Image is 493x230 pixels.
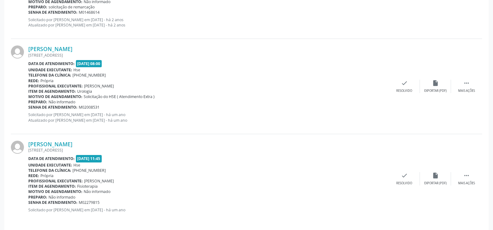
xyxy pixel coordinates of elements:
[458,89,475,93] div: Mais ações
[76,60,102,67] span: [DATE] 08:00
[28,173,39,178] b: Rede:
[84,94,155,99] span: Solicitação do HSE ( Atendimento Extra )
[28,83,83,89] b: Profissional executante:
[28,10,77,15] b: Senha de atendimento:
[76,155,102,162] span: [DATE] 11:45
[28,156,75,161] b: Data de atendimento:
[424,89,447,93] div: Exportar (PDF)
[458,181,475,185] div: Mais ações
[84,178,114,184] span: [PERSON_NAME]
[28,45,72,52] a: [PERSON_NAME]
[28,148,389,153] div: [STREET_ADDRESS]
[432,80,439,87] i: insert_drive_file
[79,105,100,110] span: M02008531
[396,181,412,185] div: Resolvido
[463,172,470,179] i: 
[11,141,24,154] img: img
[49,99,75,105] span: Não informado
[28,168,71,173] b: Telefone da clínica:
[401,172,408,179] i: check
[28,195,47,200] b: Preparo:
[463,80,470,87] i: 
[84,189,110,194] span: Não informado
[79,200,100,205] span: M02279815
[49,4,95,10] span: solicitação de remarcação
[49,195,75,200] span: Não informado
[28,67,72,73] b: Unidade executante:
[28,207,389,213] p: Solicitado por [PERSON_NAME] em [DATE] - há um ano
[396,89,412,93] div: Resolvido
[432,172,439,179] i: insert_drive_file
[11,45,24,59] img: img
[40,78,53,83] span: Própria
[28,200,77,205] b: Senha de atendimento:
[401,80,408,87] i: check
[28,112,389,123] p: Solicitado por [PERSON_NAME] em [DATE] - há um ano Atualizado por [PERSON_NAME] em [DATE] - há um...
[28,105,77,110] b: Senha de atendimento:
[28,99,47,105] b: Preparo:
[72,168,106,173] span: [PHONE_NUMBER]
[28,178,83,184] b: Profissional executante:
[28,141,72,148] a: [PERSON_NAME]
[28,17,389,28] p: Solicitado por [PERSON_NAME] em [DATE] - há 2 anos Atualizado por [PERSON_NAME] em [DATE] - há 2 ...
[73,67,80,73] span: Hse
[84,83,114,89] span: [PERSON_NAME]
[28,89,76,94] b: Item de agendamento:
[79,10,100,15] span: M01468614
[424,181,447,185] div: Exportar (PDF)
[28,94,82,99] b: Motivo de agendamento:
[28,184,76,189] b: Item de agendamento:
[28,73,71,78] b: Telefone da clínica:
[40,173,53,178] span: Própria
[77,89,92,94] span: Urologia
[72,73,106,78] span: [PHONE_NUMBER]
[28,162,72,168] b: Unidade executante:
[73,162,80,168] span: Hse
[28,189,82,194] b: Motivo de agendamento:
[77,184,98,189] span: Fisioterapia
[28,78,39,83] b: Rede:
[28,4,47,10] b: Preparo:
[28,53,389,58] div: [STREET_ADDRESS]
[28,61,75,66] b: Data de atendimento:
